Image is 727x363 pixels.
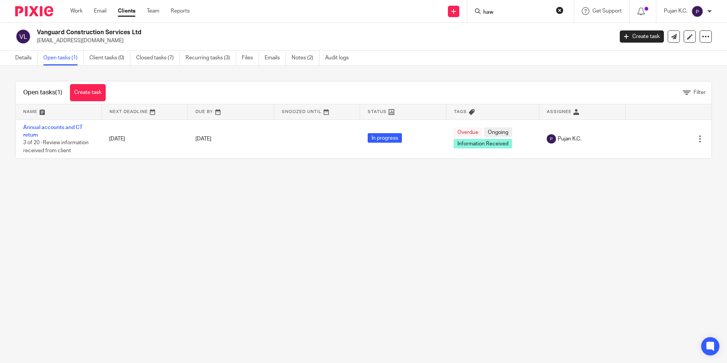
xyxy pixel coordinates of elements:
[70,84,106,101] a: Create task
[23,140,89,153] span: 3 of 20 · Review information received from client
[94,7,106,15] a: Email
[558,135,581,143] span: Pujan K.C.
[368,110,387,114] span: Status
[325,51,354,65] a: Audit logs
[454,139,512,148] span: Information Received
[592,8,622,14] span: Get Support
[694,90,706,95] span: Filter
[15,51,38,65] a: Details
[292,51,319,65] a: Notes (2)
[102,119,187,158] td: [DATE]
[556,6,564,14] button: Clear
[483,9,551,16] input: Search
[37,29,494,37] h2: Vanguard Construction Services Ltd
[547,134,556,143] img: svg%3E
[23,125,83,138] a: Annual accounts and CT return
[15,29,31,45] img: svg%3E
[195,136,211,142] span: [DATE]
[620,30,664,43] a: Create task
[691,5,703,18] img: svg%3E
[55,89,62,96] span: (1)
[282,110,322,114] span: Snoozed Until
[484,127,512,137] span: Ongoing
[70,7,83,15] a: Work
[15,6,53,16] img: Pixie
[454,110,467,114] span: Tags
[664,7,687,15] p: Pujan K.C.
[147,7,159,15] a: Team
[136,51,180,65] a: Closed tasks (7)
[186,51,236,65] a: Recurring tasks (3)
[23,89,62,97] h1: Open tasks
[368,133,402,143] span: In progress
[118,7,135,15] a: Clients
[43,51,84,65] a: Open tasks (1)
[454,127,482,137] span: Overdue
[171,7,190,15] a: Reports
[37,37,608,45] p: [EMAIL_ADDRESS][DOMAIN_NAME]
[89,51,130,65] a: Client tasks (0)
[265,51,286,65] a: Emails
[242,51,259,65] a: Files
